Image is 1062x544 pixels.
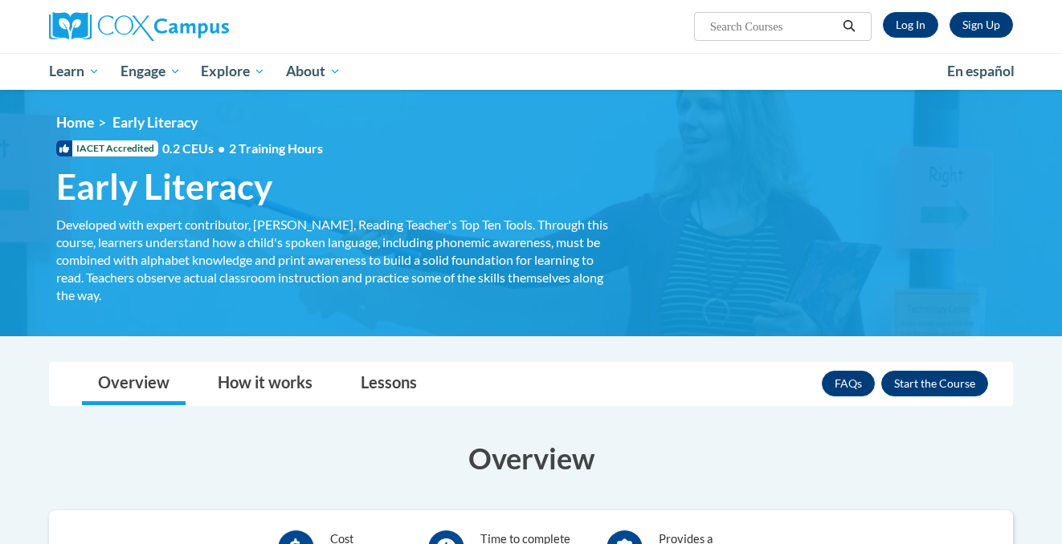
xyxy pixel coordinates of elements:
span: Learn [49,62,100,81]
a: Learn [39,53,110,90]
a: Explore [190,53,276,90]
div: Main menu [25,53,1037,90]
a: About [276,53,351,90]
span: • [218,140,225,156]
span: Early Literacy [112,114,198,131]
span: About [286,62,341,81]
a: Home [56,114,94,131]
a: FAQs [822,371,875,396]
span: Early Literacy [56,165,272,208]
span: En español [947,63,1015,79]
button: Search [837,17,861,36]
a: Overview [82,363,186,405]
a: Engage [110,53,191,90]
button: Enroll [881,371,988,396]
a: How it works [202,363,329,405]
div: Developed with expert contributor, [PERSON_NAME], Reading Teacher's Top Ten Tools. Through this c... [56,216,611,304]
span: Engage [120,62,181,81]
a: Cox Campus [49,12,354,41]
h3: Overview [49,438,1013,478]
a: Log In [883,12,938,38]
a: En español [937,55,1025,88]
img: Cox Campus [49,12,229,41]
span: IACET Accredited [56,140,158,156]
input: Search Courses [709,17,837,36]
a: Register [950,12,1013,38]
span: Explore [201,62,265,81]
span: 2 Training Hours [229,140,323,156]
a: Lessons [345,363,433,405]
span: 0.2 CEUs [162,140,323,157]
